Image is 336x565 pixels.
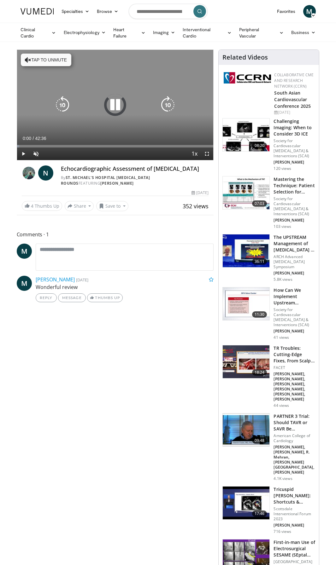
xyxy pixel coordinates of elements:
h3: PARTNER 3 Trial: Should TAVR or SAVR Be Performed Among Low-risk Pat… [274,413,315,432]
p: 716 views [274,529,291,534]
p: [GEOGRAPHIC_DATA] [274,559,315,564]
p: [PERSON_NAME] [274,271,315,276]
p: 5.8K views [274,277,292,282]
button: Play [17,147,30,160]
img: VuMedi Logo [21,8,54,14]
a: Specialties [58,5,93,18]
a: 08:20 Challenging Imaging: When to Consider 3D ICE Society for Cardiovascular [MEDICAL_DATA] & In... [222,118,315,171]
h4: Echocardiographic Assessment of [MEDICAL_DATA] [61,165,209,172]
span: 18:24 [252,369,267,376]
a: St. Michael's Hospital [MEDICAL_DATA] Rounds [61,175,150,186]
button: Playback Rate [188,147,201,160]
span: / [33,136,34,141]
p: [PERSON_NAME] [274,523,315,528]
h3: Tricuspid [PERSON_NAME]: Shortcuts & Simplifications for the Interventionalis… [274,486,315,505]
a: Imaging [149,26,179,39]
p: 4.1K views [274,476,292,481]
p: Society for Cardiovascular [MEDICAL_DATA] & Interventions (SCAI) [274,307,315,327]
small: [DATE] [76,277,88,283]
input: Search topics, interventions [129,4,208,19]
span: Comments 1 [17,230,214,239]
a: Browse [93,5,122,18]
img: a6e1f2f4-af78-4c35-bad6-467630622b8c.150x105_q85_crop-smart_upscale.jpg [223,234,269,267]
p: ARCH Advanced [MEDICAL_DATA] Symposium [274,254,315,269]
div: [DATE] [274,110,314,115]
p: 103 views [274,224,291,229]
p: Society for Cardiovascular [MEDICAL_DATA] & Interventions (SCAI) [274,196,315,216]
button: Unmute [30,147,42,160]
p: Scottsdale Interventional Forum 2023 [274,506,315,522]
a: M [303,5,316,18]
p: [PERSON_NAME] [274,160,315,165]
button: Tap to unmute [21,54,71,66]
p: Wonderful review [36,283,214,291]
a: [PERSON_NAME] [100,181,134,186]
p: [PERSON_NAME] [274,329,315,334]
p: 41 views [274,335,289,340]
img: e36c22da-cf5d-4d9d-96b7-208494781486.150x105_q85_crop-smart_upscale.jpg [223,345,269,378]
div: Progress Bar [17,145,214,147]
img: a04ee3ba-8487-4636-b0fb-5e8d268f3737.png.150x105_q85_autocrop_double_scale_upscale_version-0.2.png [224,72,271,84]
a: Business [287,26,320,39]
span: 07:03 [252,200,267,207]
span: 36:11 [252,258,267,265]
p: FACET [274,365,315,370]
a: Reply [36,293,57,302]
p: [PERSON_NAME], [PERSON_NAME], R. Mehran, [PERSON_NAME][GEOGRAPHIC_DATA], [PERSON_NAME] [274,445,315,475]
img: 47e2ecf0-ee3f-4e66-94ec-36b848c19fd4.150x105_q85_crop-smart_upscale.jpg [223,176,269,209]
a: Electrophysiology [60,26,109,39]
h3: First-in-man Use of Electrosurgical SESAME (SEptal Scoring Along the… [274,539,315,558]
a: Heart Failure [109,26,149,39]
a: Clinical Cardio [17,26,60,39]
button: Save to [96,201,128,211]
span: 17:46 [252,510,267,517]
img: 1a6e1cea-8ebc-4860-8875-cc1faa034add.150x105_q85_crop-smart_upscale.jpg [223,118,269,151]
a: 09:48 PARTNER 3 Trial: Should TAVR or SAVR Be Performed Among Low-risk Pat… American College of C... [222,413,315,481]
p: 120 views [274,166,291,171]
p: 44 views [274,403,289,408]
a: 18:24 TR Troubles: Cutting-Edge Fixes, From Scalpel to [MEDICAL_DATA] FACET [PERSON_NAME], [PERSO... [222,345,315,408]
h3: Mastering the Technique: Patient Selection for Tricuspid [PERSON_NAME] [274,176,315,195]
video-js: Video Player [17,50,214,160]
a: [PERSON_NAME] [36,276,75,283]
span: 11:30 [252,311,267,318]
span: 352 views [183,202,209,210]
a: M [17,276,32,291]
a: Collaborative CME and Research Network (CCRN) [274,72,314,89]
a: 11:30 How Can We Implement Upstream Management of AS? Society for Cardiovascular [MEDICAL_DATA] &... [222,287,315,340]
a: Favorites [273,5,299,18]
h3: How Can We Implement Upstream Management of AS? [274,287,315,306]
p: [PERSON_NAME] [274,218,315,223]
h4: Related Videos [222,54,268,61]
button: Share [65,201,94,211]
span: 09:48 [252,437,267,444]
a: Thumbs Up [87,293,123,302]
h3: The UPSTREAM Management of [MEDICAL_DATA] in the Future [274,234,315,253]
span: 0:00 [23,136,31,141]
p: American College of Cardiology [274,433,315,443]
div: [DATE] [192,190,209,196]
div: By FEATURING [61,175,209,186]
a: Message [58,293,86,302]
h3: Challenging Imaging: When to Consider 3D ICE [274,118,315,137]
a: 07:03 Mastering the Technique: Patient Selection for Tricuspid [PERSON_NAME] Society for Cardiova... [222,176,315,229]
img: 94f2ac1a-f08e-4db4-bfa4-4b4d77706cef.150x105_q85_crop-smart_upscale.jpg [223,413,269,446]
p: Society for Cardiovascular [MEDICAL_DATA] & Interventions (SCAI) [274,138,315,159]
a: South Asian Cardiovascular Conference 2025 [274,90,311,109]
a: M [17,244,32,259]
img: cd773793-0f03-4960-b976-a0bce4ff7c98.150x105_q85_crop-smart_upscale.jpg [223,487,269,519]
img: St. Michael's Hospital Echocardiogram Rounds [22,165,36,181]
a: Interventional Cardio [179,26,235,39]
span: 42:36 [35,136,46,141]
a: 17:46 Tricuspid [PERSON_NAME]: Shortcuts & Simplifications for the Interventionalis… Scottsdale I... [222,486,315,534]
a: 4 Thumbs Up [22,201,62,211]
a: Peripheral Vascular [235,26,287,39]
img: 0087f19c-8471-4c11-97d7-d23ea515d8e4.150x105_q85_crop-smart_upscale.jpg [223,287,269,320]
a: N [38,165,53,181]
h3: TR Troubles: Cutting-Edge Fixes, From Scalpel to [MEDICAL_DATA] [274,345,315,364]
a: 36:11 The UPSTREAM Management of [MEDICAL_DATA] in the Future ARCH Advanced [MEDICAL_DATA] Sympos... [222,234,315,282]
span: 4 [31,203,33,209]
